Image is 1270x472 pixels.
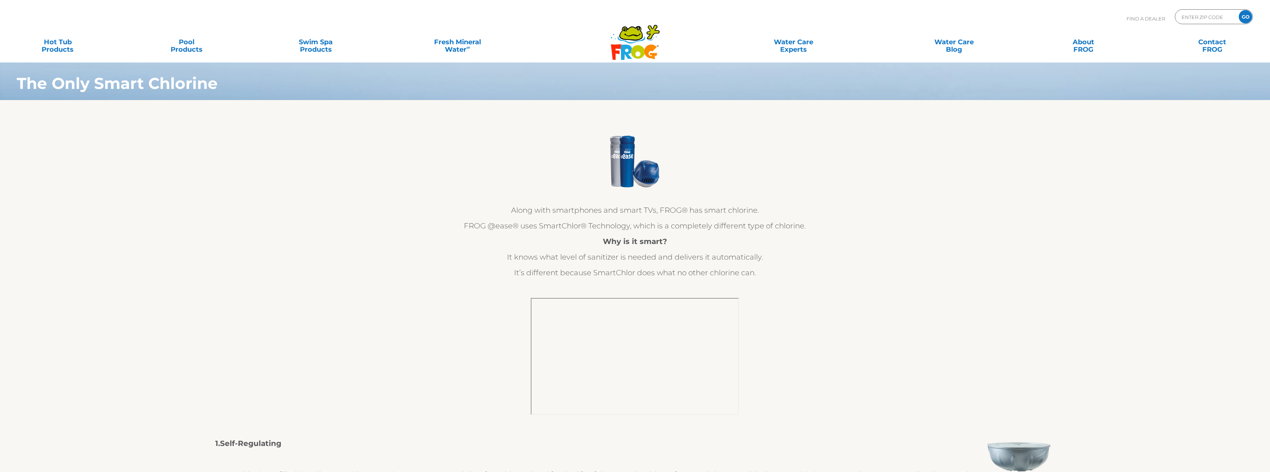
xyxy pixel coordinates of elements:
input: GO [1239,10,1252,23]
p: It knows what level of sanitizer is needed and delivers it automatically. [215,251,1054,263]
p: Along with smartphones and smart TVs, FROG® has smart chlorine. [215,204,1054,216]
img: Frog Products Logo [607,15,664,60]
img: @ease & Inline [607,134,663,189]
a: Swim SpaProducts [266,35,366,49]
a: Water CareBlog [904,35,1004,49]
sup: ∞ [466,44,470,50]
p: Find A Dealer [1127,9,1165,28]
a: Fresh MineralWater∞ [395,35,520,49]
p: FROG @ease® uses SmartChlor® Technology, which is a completely different type of chlorine. [215,220,1054,232]
strong: Why is it smart? [603,237,667,246]
a: ContactFROG [1162,35,1263,49]
p: It’s different because SmartChlor does what no other chlorine can. [215,267,1054,279]
a: Water CareExperts [712,35,875,49]
strong: 1.Self-Regulating [215,439,281,448]
a: AboutFROG [1033,35,1133,49]
a: PoolProducts [136,35,237,49]
a: Hot TubProducts [7,35,108,49]
h1: The Only Smart Chlorine [17,74,1138,92]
